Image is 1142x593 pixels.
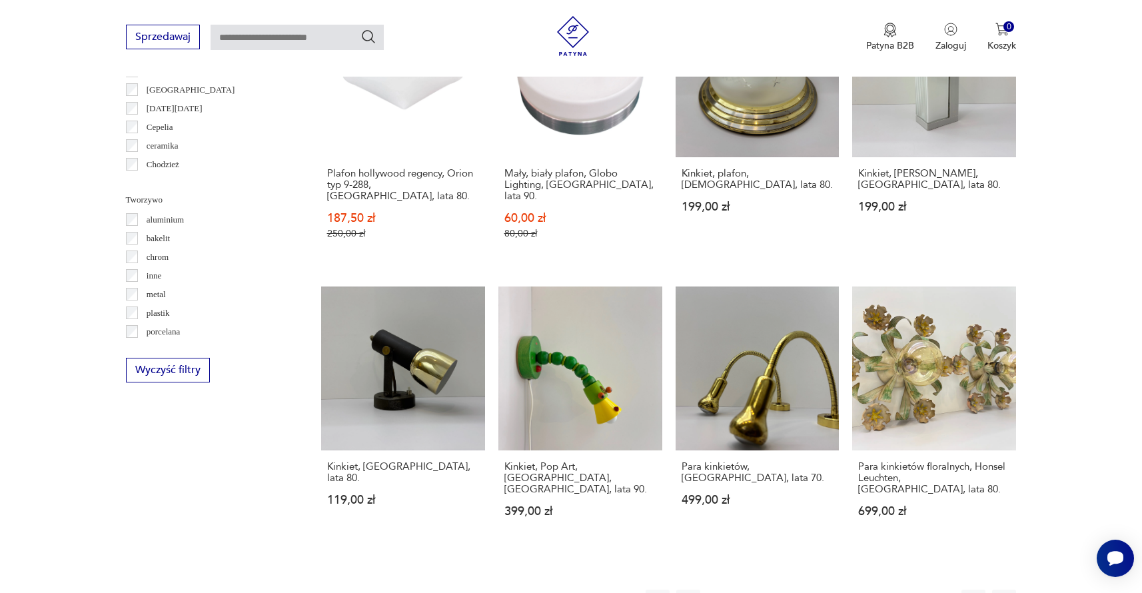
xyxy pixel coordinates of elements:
a: Kinkiet, Niemcy, lata 80.Kinkiet, [GEOGRAPHIC_DATA], lata 80.119,00 zł [321,287,485,543]
p: Koszyk [987,39,1016,52]
p: aluminium [147,213,184,227]
p: 250,00 zł [327,228,479,239]
h3: Para kinkietów floralnych, Honsel Leuchten, [GEOGRAPHIC_DATA], lata 80. [858,461,1010,495]
p: 187,50 zł [327,213,479,224]
button: Szukaj [360,29,376,45]
h3: Para kinkietów, [GEOGRAPHIC_DATA], lata 70. [682,461,834,484]
p: 60,00 zł [504,213,656,224]
button: Patyna B2B [866,23,914,52]
p: 119,00 zł [327,494,479,506]
h3: Kinkiet, [PERSON_NAME], [GEOGRAPHIC_DATA], lata 80. [858,168,1010,191]
p: inne [147,269,161,283]
p: 699,00 zł [858,506,1010,517]
p: 80,00 zł [504,228,656,239]
button: Zaloguj [935,23,966,52]
a: Para kinkietów, Niemcy, lata 70.Para kinkietów, [GEOGRAPHIC_DATA], lata 70.499,00 zł [676,287,840,543]
img: Ikona medalu [883,23,897,37]
p: metal [147,287,166,302]
a: Para kinkietów floralnych, Honsel Leuchten, Niemcy, lata 80.Para kinkietów floralnych, Honsel Leu... [852,287,1016,543]
p: Ćmielów [147,176,179,191]
button: Sprzedawaj [126,25,200,49]
p: porcelana [147,324,181,339]
iframe: Smartsupp widget button [1097,540,1134,577]
p: Tworzywo [126,193,289,207]
h3: Plafon hollywood regency, Orion typ 9-288, [GEOGRAPHIC_DATA], lata 80. [327,168,479,202]
p: 399,00 zł [504,506,656,517]
h3: Kinkiet, [GEOGRAPHIC_DATA], lata 80. [327,461,479,484]
p: Patyna B2B [866,39,914,52]
p: Chodzież [147,157,179,172]
p: porcelit [147,343,173,358]
a: Kinkiet, Pop Art, Haba, Niemcy, lata 90.Kinkiet, Pop Art, [GEOGRAPHIC_DATA], [GEOGRAPHIC_DATA], l... [498,287,662,543]
p: Zaloguj [935,39,966,52]
img: Patyna - sklep z meblami i dekoracjami vintage [553,16,593,56]
p: Cepelia [147,120,173,135]
img: Ikona koszyka [995,23,1009,36]
p: chrom [147,250,169,265]
p: bakelit [147,231,170,246]
a: Ikona medaluPatyna B2B [866,23,914,52]
a: Sprzedawaj [126,33,200,43]
h3: Kinkiet, Pop Art, [GEOGRAPHIC_DATA], [GEOGRAPHIC_DATA], lata 90. [504,461,656,495]
button: Wyczyść filtry [126,358,210,382]
img: Ikonka użytkownika [944,23,957,36]
h3: Mały, biały plafon, Globo Lighting, [GEOGRAPHIC_DATA], lata 90. [504,168,656,202]
p: [DATE][DATE] [147,101,203,116]
p: ceramika [147,139,179,153]
p: [GEOGRAPHIC_DATA] [147,83,235,97]
p: 199,00 zł [682,201,834,213]
h3: Kinkiet, plafon, [DEMOGRAPHIC_DATA], lata 80. [682,168,834,191]
p: 199,00 zł [858,201,1010,213]
p: plastik [147,306,170,320]
div: 0 [1003,21,1015,33]
button: 0Koszyk [987,23,1016,52]
p: 499,00 zł [682,494,834,506]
